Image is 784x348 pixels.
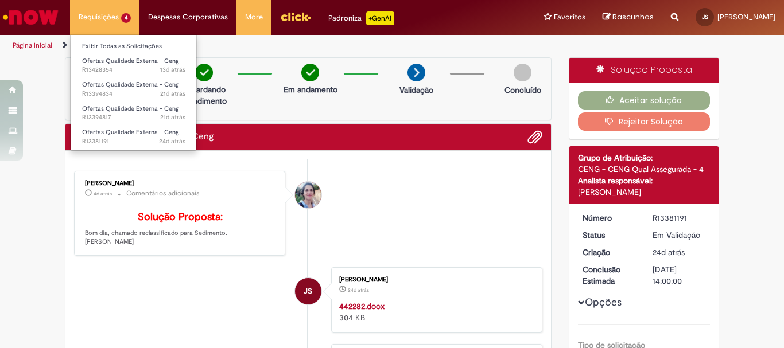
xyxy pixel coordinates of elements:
[121,13,131,23] span: 4
[82,128,179,136] span: Ofertas Qualidade Externa - Ceng
[245,11,263,23] span: More
[82,104,179,113] span: Ofertas Qualidade Externa - Ceng
[284,84,337,95] p: Em andamento
[348,287,369,294] time: 08/08/2025 12:41:11
[399,84,433,96] p: Validação
[339,300,530,323] div: 304 KB
[348,287,369,294] span: 24d atrás
[85,180,276,187] div: [PERSON_NAME]
[653,264,706,287] div: [DATE] 14:00:00
[159,137,185,146] time: 08/08/2025 12:41:32
[82,80,179,89] span: Ofertas Qualidade Externa - Ceng
[159,137,185,146] span: 24d atrás
[9,35,514,56] ul: Trilhas de página
[138,210,223,224] b: Solução Proposta:
[94,190,112,197] span: 4d atrás
[574,212,645,224] dt: Número
[578,163,711,175] div: CENG - CENG Qual Assegurada - 4
[578,175,711,186] div: Analista responsável:
[653,229,706,241] div: Em Validação
[717,12,775,22] span: [PERSON_NAME]
[71,79,197,100] a: Aberto R13394834 : Ofertas Qualidade Externa - Ceng
[407,64,425,81] img: arrow-next.png
[578,91,711,110] button: Aceitar solução
[79,11,119,23] span: Requisições
[569,58,719,83] div: Solução Proposta
[280,8,311,25] img: click_logo_yellow_360x200.png
[653,247,706,258] div: 08/08/2025 12:41:31
[574,229,645,241] dt: Status
[82,137,185,146] span: R13381191
[160,113,185,122] time: 11/08/2025 10:19:24
[160,89,185,98] span: 21d atrás
[702,13,708,21] span: JS
[71,103,197,124] a: Aberto R13394817 : Ofertas Qualidade Externa - Ceng
[71,55,197,76] a: Aberto R13428354 : Ofertas Qualidade Externa - Ceng
[82,89,185,99] span: R13394834
[653,212,706,224] div: R13381191
[603,12,654,23] a: Rascunhos
[176,84,232,107] p: Aguardando atendimento
[1,6,60,29] img: ServiceNow
[578,112,711,131] button: Rejeitar Solução
[554,11,585,23] span: Favoritos
[160,65,185,74] time: 19/08/2025 12:22:43
[195,64,213,81] img: check-circle-green.png
[328,11,394,25] div: Padroniza
[70,34,197,151] ul: Requisições
[82,57,179,65] span: Ofertas Qualidade Externa - Ceng
[295,278,321,304] div: Juliene Ferreira Da Silva
[578,186,711,198] div: [PERSON_NAME]
[126,189,200,198] small: Comentários adicionais
[339,276,530,283] div: [PERSON_NAME]
[82,65,185,75] span: R13428354
[527,130,542,144] button: Adicionar anexos
[339,301,385,311] a: 442282.docx
[504,84,541,96] p: Concluído
[160,89,185,98] time: 11/08/2025 10:20:41
[612,11,654,22] span: Rascunhos
[13,41,52,50] a: Página inicial
[148,11,228,23] span: Despesas Corporativas
[71,126,197,147] a: Aberto R13381191 : Ofertas Qualidade Externa - Ceng
[71,40,197,53] a: Exibir Todas as Solicitações
[574,264,645,287] dt: Conclusão Estimada
[160,65,185,74] span: 13d atrás
[653,247,685,257] time: 08/08/2025 12:41:31
[295,182,321,208] div: Valeria Mariel Moreiras
[85,212,276,247] p: Bom dia, chamado reclassificado para Sedimento. [PERSON_NAME]
[578,152,711,163] div: Grupo de Atribuição:
[653,247,685,257] span: 24d atrás
[160,113,185,122] span: 21d atrás
[82,113,185,122] span: R13394817
[574,247,645,258] dt: Criação
[514,64,531,81] img: img-circle-grey.png
[301,64,319,81] img: check-circle-green.png
[366,11,394,25] p: +GenAi
[304,277,312,305] span: JS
